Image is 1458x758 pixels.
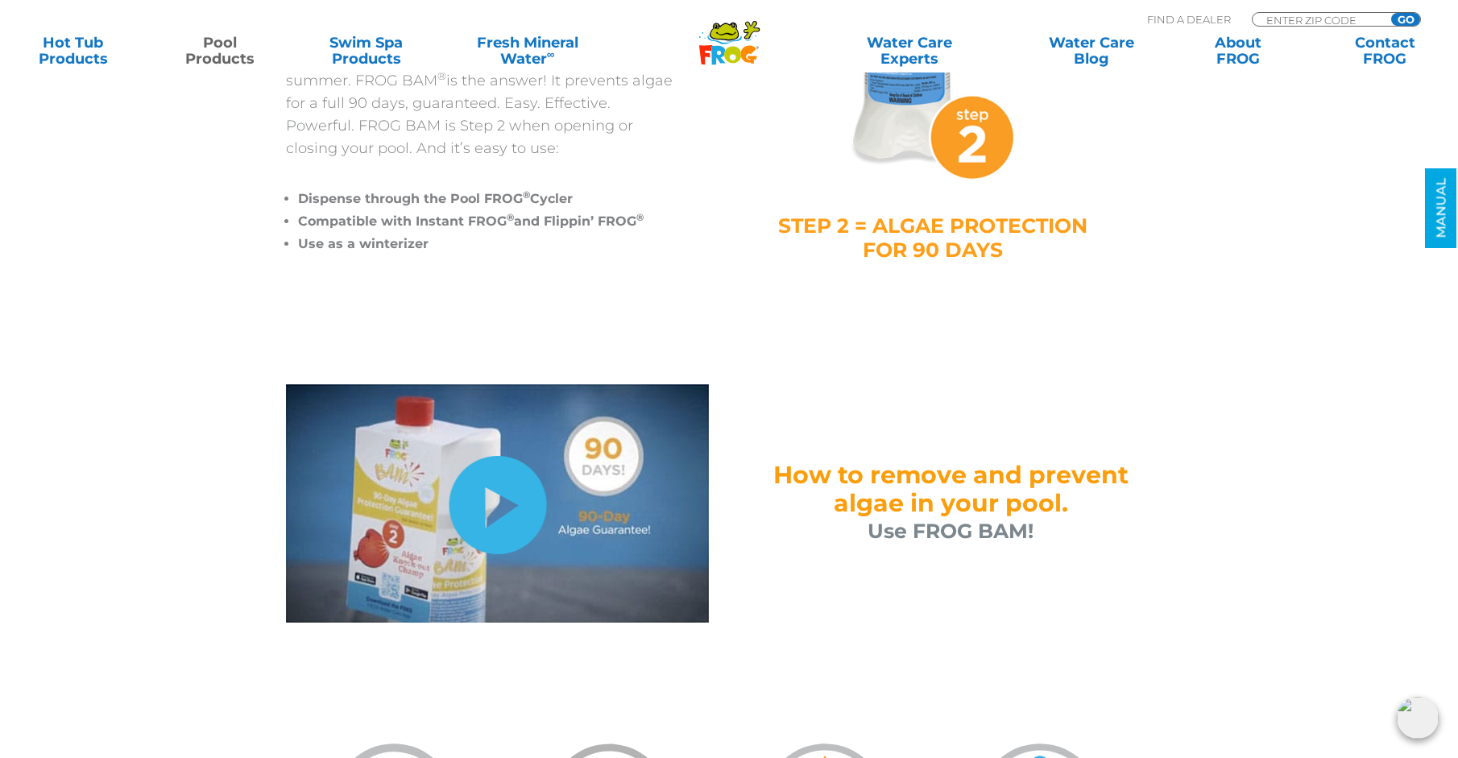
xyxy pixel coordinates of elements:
a: ContactFROG [1328,35,1442,67]
img: openIcon [1397,697,1439,739]
span: Use FROG BAM! [868,519,1033,543]
li: Dispense through the Pool FROG Cycler [298,188,677,210]
a: Hot TubProducts [16,35,130,67]
a: AboutFROG [1181,35,1295,67]
sup: ® [437,69,446,82]
input: GO [1391,13,1420,26]
li: Use as a winterizer [298,233,677,255]
sup: ® [507,211,514,223]
sup: ® [523,188,530,201]
input: Zip Code Form [1265,13,1373,27]
p: It’s easy to prevent algae and enjoy a worry-free summer. FROG BAM is the answer! It prevents alg... [286,47,677,159]
sup: ∞ [547,48,555,60]
a: Water CareBlog [1034,35,1149,67]
a: Water CareExperts [817,35,1002,67]
a: MANUAL [1426,168,1457,248]
sup: ® [636,211,644,223]
a: PoolProducts [163,35,277,67]
span: How to remove and prevent algae in your pool. [773,460,1129,518]
img: frog-bam-video-still-v2 [286,384,709,623]
li: Compatible with Instant FROG and Flippin’ FROG [298,210,677,233]
a: Swim SpaProducts [309,35,424,67]
p: Find A Dealer [1147,12,1231,27]
a: Fresh MineralWater∞ [456,35,599,67]
h4: STEP 2 = ALGAE PROTECTION FOR 90 DAYS [777,213,1087,262]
